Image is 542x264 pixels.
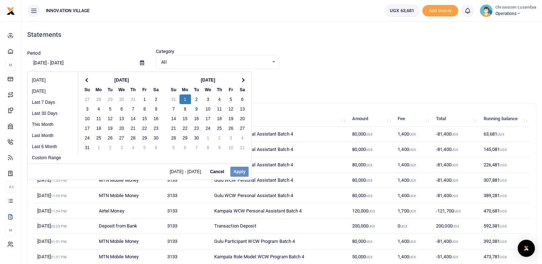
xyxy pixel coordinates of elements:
td: 4 [214,94,225,104]
td: -81,400 [432,127,480,142]
td: 7 [168,104,179,114]
small: UGX [366,179,373,182]
small: UGX [451,194,458,198]
small: UGX [409,163,416,167]
li: M [6,224,15,236]
li: This Month [28,119,78,130]
small: UGX [368,224,375,228]
td: 4 [237,133,248,143]
button: Cancel [207,167,227,177]
td: 7 [191,143,202,152]
a: logo-small logo-large logo-large [6,8,15,13]
small: UGX [366,255,373,259]
a: UGX 63,681 [384,4,419,17]
td: 11 [93,114,105,123]
td: -81,400 [432,157,480,173]
td: 80,000 [348,127,394,142]
td: 5 [105,104,116,114]
small: UGX [451,240,458,244]
td: MTN Mobile Money [95,234,163,249]
small: UGX [409,240,416,244]
td: 27 [116,133,128,143]
td: Kampala WCW Personal Assistant Batch 4 [210,203,348,219]
th: Th [214,85,225,94]
td: 9 [214,143,225,152]
small: UGX [366,194,373,198]
td: 3133 [163,173,210,188]
small: UGX [451,148,458,152]
small: UGX [497,132,504,136]
td: Deposit from Bank [95,219,163,234]
small: UGX [409,179,416,182]
th: [DATE] [179,75,237,85]
span: All [161,59,268,66]
th: Tu [191,85,202,94]
td: 307,881 [479,173,530,188]
th: Su [82,85,93,94]
small: UGX [409,255,416,259]
td: 7 [128,104,139,114]
td: 22 [179,123,191,133]
p: Download [27,78,536,85]
td: [DATE] [33,203,95,219]
small: UGX [500,224,507,228]
small: UGX [409,132,416,136]
td: 16 [150,114,162,123]
td: 19 [105,123,116,133]
td: 29 [139,133,150,143]
span: UGX 63,681 [390,7,414,14]
td: 200,000 [348,219,394,234]
small: UGX [366,163,373,167]
small: UGX [409,194,416,198]
small: UGX [368,209,375,213]
td: 14 [128,114,139,123]
th: We [202,85,214,94]
td: 1,400 [394,142,432,157]
th: Total: activate to sort column ascending [432,111,480,127]
td: 30 [191,133,202,143]
small: UGX [366,148,373,152]
td: 4 [128,143,139,152]
td: 18 [93,123,105,133]
small: UGX [366,240,373,244]
td: 2 [214,133,225,143]
td: 21 [168,123,179,133]
td: 3133 [163,188,210,203]
small: UGX [409,148,416,152]
td: 145,081 [479,142,530,157]
td: 2 [105,143,116,152]
th: Memo: activate to sort column ascending [210,111,348,127]
th: Su [168,85,179,94]
small: UGX [452,224,459,228]
td: 0 [394,219,432,234]
td: 11 [214,104,225,114]
td: 17 [82,123,93,133]
td: 5 [225,94,237,104]
td: 3 [202,94,214,104]
td: 31 [168,94,179,104]
th: Mo [93,85,105,94]
li: Last 30 Days [28,108,78,119]
small: 11:54 PM [51,209,67,213]
small: UGX [500,148,507,152]
td: Gulu WCW Personal Assistant Batch 4 [210,127,348,142]
td: 3 [82,104,93,114]
td: 8 [202,143,214,152]
td: -81,400 [432,234,480,249]
li: Last 6 Month [28,141,78,152]
td: -81,400 [432,188,480,203]
td: 1,400 [394,157,432,173]
th: Tu [105,85,116,94]
td: -81,400 [432,173,480,188]
td: 15 [139,114,150,123]
td: 10 [82,114,93,123]
td: 1 [93,143,105,152]
small: UGX [451,163,458,167]
td: 1 [179,94,191,104]
td: 13 [116,114,128,123]
th: Sa [237,85,248,94]
td: 80,000 [348,188,394,203]
input: select period [27,57,134,69]
td: -121,700 [432,203,480,219]
a: Add money [422,8,458,13]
